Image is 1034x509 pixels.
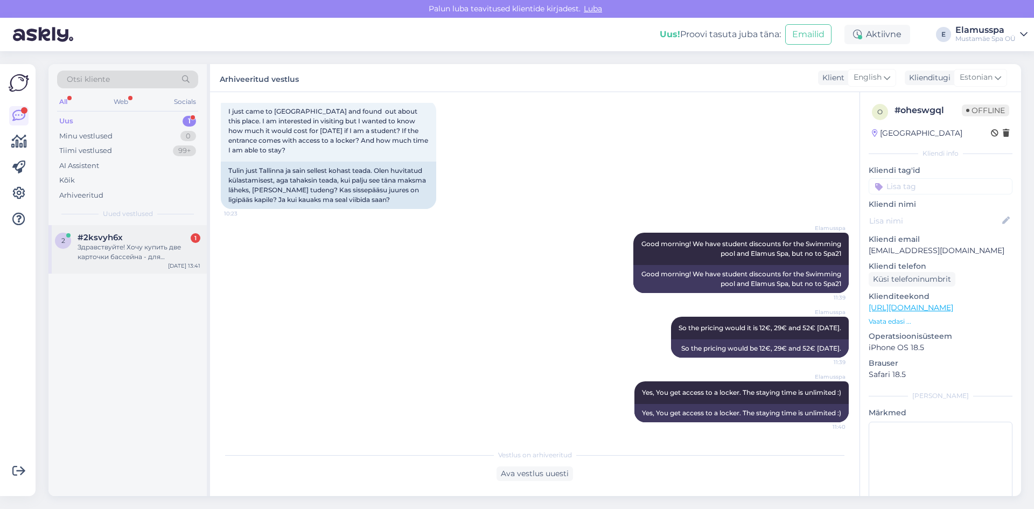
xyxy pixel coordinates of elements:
div: [PERSON_NAME] [869,391,1012,401]
div: Tiimi vestlused [59,145,112,156]
p: Safari 18.5 [869,369,1012,380]
div: E [936,27,951,42]
span: Elamusspa [805,308,846,316]
img: Askly Logo [9,73,29,93]
div: Proovi tasuta juba täna: [660,28,781,41]
span: Otsi kliente [67,74,110,85]
div: Good morning! We have student discounts for the Swimming pool and Elamus Spa, but no to Spa21 [633,265,849,293]
div: 0 [180,131,196,142]
input: Lisa nimi [869,215,1000,227]
span: #2ksvyh6x [78,233,123,242]
div: Klienditugi [905,72,951,83]
div: Klient [818,72,844,83]
button: Emailid [785,24,832,45]
div: Uus [59,116,73,127]
div: Tulin just Tallinna ja sain sellest kohast teada. Olen huvitatud külastamisest, aga tahaksin tead... [221,162,436,209]
div: [GEOGRAPHIC_DATA] [872,128,962,139]
span: 10:23 [224,210,264,218]
span: Estonian [960,72,993,83]
div: 1 [191,233,200,243]
div: Yes, You get access to a locker. The staying time is unlimited :) [634,404,849,422]
div: 99+ [173,145,196,156]
div: So the pricing would be 12€, 29€ and 52€ [DATE]. [671,339,849,358]
span: Vestlus on arhiveeritud [498,450,572,460]
div: Mustamäe Spa OÜ [955,34,1016,43]
p: Märkmed [869,407,1012,419]
p: Kliendi tag'id [869,165,1012,176]
b: Uus! [660,29,680,39]
div: All [57,95,69,109]
div: Elamusspa [955,26,1016,34]
span: Yes, You get access to a locker. The staying time is unlimited :) [642,388,841,396]
input: Lisa tag [869,178,1012,194]
div: Здравствуйте! Хочу купить две карточки бассейна - для пенсионера и для взрослого. Как я могу это ... [78,242,200,262]
span: English [854,72,882,83]
span: 2 [61,236,65,245]
div: Minu vestlused [59,131,113,142]
div: Kõik [59,175,75,186]
p: Kliendi nimi [869,199,1012,210]
span: Offline [962,104,1009,116]
div: Kliendi info [869,149,1012,158]
span: Elamusspa [805,373,846,381]
span: Good morning! We have student discounts for the Swimming pool and Elamus Spa, but no to Spa21 [641,240,843,257]
p: Kliendi email [869,234,1012,245]
span: 11:39 [805,358,846,366]
span: 11:40 [805,423,846,431]
p: [EMAIL_ADDRESS][DOMAIN_NAME] [869,245,1012,256]
a: ElamusspaMustamäe Spa OÜ [955,26,1028,43]
div: Aktiivne [844,25,910,44]
span: Uued vestlused [103,209,153,219]
div: Küsi telefoninumbrit [869,272,955,287]
p: Kliendi telefon [869,261,1012,272]
div: # oheswgql [895,104,962,117]
span: I just came to [GEOGRAPHIC_DATA] and found out about this place. I am interested in visiting but ... [228,107,430,154]
p: Operatsioonisüsteem [869,331,1012,342]
span: o [877,108,883,116]
div: Socials [172,95,198,109]
div: AI Assistent [59,161,99,171]
div: Arhiveeritud [59,190,103,201]
div: 1 [183,116,196,127]
div: [DATE] 13:41 [168,262,200,270]
p: Brauser [869,358,1012,369]
span: So the pricing would it is 12€, 29€ and 52€ [DATE]. [679,324,841,332]
div: Ava vestlus uuesti [497,466,573,481]
p: iPhone OS 18.5 [869,342,1012,353]
p: Vaata edasi ... [869,317,1012,326]
label: Arhiveeritud vestlus [220,71,299,85]
a: [URL][DOMAIN_NAME] [869,303,953,312]
span: Elamusspa [805,224,846,232]
p: Klienditeekond [869,291,1012,302]
div: Web [111,95,130,109]
span: 11:39 [805,294,846,302]
span: Luba [581,4,605,13]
